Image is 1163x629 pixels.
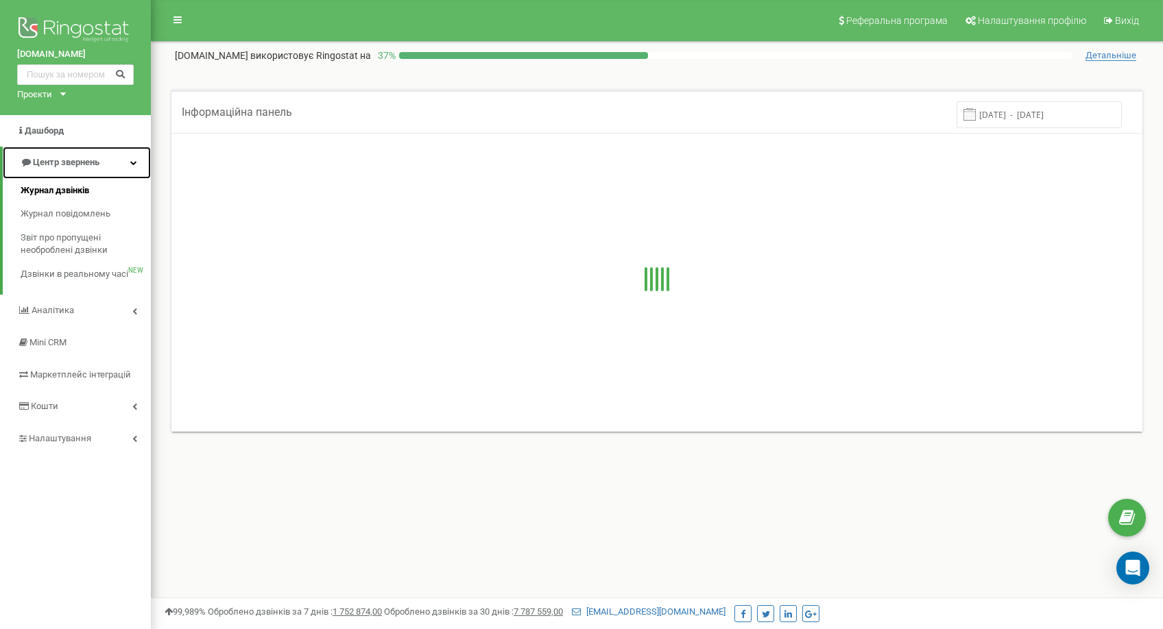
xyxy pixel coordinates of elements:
span: 99,989% [165,606,206,617]
span: Реферальна програма [846,15,948,26]
span: Mini CRM [29,337,67,347]
span: Маркетплейс інтеграцій [30,369,131,380]
u: 1 752 874,00 [333,606,382,617]
span: Вихід [1115,15,1139,26]
img: Ringostat logo [17,14,134,48]
a: [EMAIL_ADDRESS][DOMAIN_NAME] [572,606,726,617]
span: Аналiтика [32,305,74,315]
a: [DOMAIN_NAME] [17,48,134,61]
span: Центр звернень [33,157,99,167]
a: Дзвінки в реальному часіNEW [21,262,151,286]
span: Оброблено дзвінків за 7 днів : [208,606,382,617]
span: Налаштування профілю [978,15,1086,26]
a: Центр звернень [3,147,151,179]
span: Дзвінки в реальному часі [21,268,128,281]
span: використовує Ringostat на [250,50,371,61]
span: Звіт про пропущені необроблені дзвінки [21,232,144,257]
span: Дашборд [25,125,64,136]
span: Оброблено дзвінків за 30 днів : [384,606,563,617]
div: Проєкти [17,88,52,101]
span: Кошти [31,401,58,411]
span: Інформаційна панель [182,106,292,119]
span: Журнал дзвінків [21,184,89,197]
p: 37 % [371,49,399,62]
p: [DOMAIN_NAME] [175,49,371,62]
a: Журнал повідомлень [21,202,151,226]
span: Журнал повідомлень [21,208,110,221]
a: Журнал дзвінків [21,179,151,203]
input: Пошук за номером [17,64,134,85]
u: 7 787 559,00 [514,606,563,617]
div: Open Intercom Messenger [1116,552,1149,584]
span: Налаштування [29,433,91,443]
span: Детальніше [1086,50,1136,61]
a: Звіт про пропущені необроблені дзвінки [21,226,151,262]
